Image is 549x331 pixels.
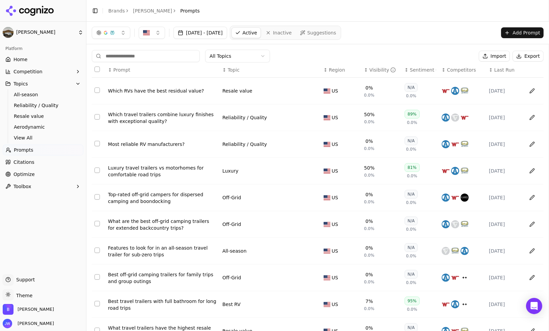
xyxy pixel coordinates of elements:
[501,27,544,38] button: Add Prompt
[324,275,330,280] img: US flag
[273,29,292,36] span: Inactive
[369,67,396,73] div: Visibility
[405,136,418,145] div: N/A
[3,304,13,315] img: Bowlus
[222,301,241,308] a: Best RV
[15,321,54,327] span: [PERSON_NAME]
[513,51,544,61] button: Export
[13,80,28,87] span: Topics
[364,119,375,125] span: 0.0%
[442,167,450,175] img: winnebago
[332,301,338,308] span: US
[365,84,373,91] div: 0%
[13,56,27,63] span: Home
[447,67,476,73] span: Competitors
[108,298,217,311] a: Best travel trailers with full bathroom for long road trips
[222,248,247,254] div: All-season
[365,271,373,278] div: 0%
[222,168,239,174] a: Luxury
[405,217,418,225] div: N/A
[451,274,459,282] img: winnebago
[324,302,330,307] img: US flag
[3,78,83,89] button: Topics
[329,67,345,73] span: Region
[11,122,75,132] a: Aerodynamic
[461,247,469,255] img: airstream
[3,319,54,328] button: Open user button
[14,91,73,98] span: All-season
[526,298,542,314] div: Open Intercom Messenger
[108,67,217,73] div: ↕Prompt
[407,120,417,125] span: 0.0%
[108,271,217,285] a: Best off-grid camping trailers for family trips and group outings
[324,115,330,120] img: US flag
[451,140,459,148] img: winnebago
[405,190,418,199] div: N/A
[94,194,100,200] button: Select row 5
[405,67,436,73] div: ↕Sentiment
[222,274,241,281] a: Off-Grid
[243,29,257,36] span: Active
[108,245,217,258] a: Features to look for in an all-season travel trailer for sub-zero trips
[222,221,241,228] div: Off-Grid
[365,191,373,198] div: 0%
[527,139,538,150] button: Edit in sheet
[451,220,459,228] img: living vehicle
[365,245,373,251] div: 0%
[13,276,35,283] span: Support
[461,274,469,282] img: lightship
[361,62,402,78] th: brandMentionRate
[222,114,267,121] div: Reliability / Quality
[527,85,538,96] button: Edit in sheet
[3,43,83,54] div: Platform
[108,141,217,148] a: Most reliable RV manufacturers?
[94,87,100,93] button: Select row 1
[108,164,217,178] div: Luxury travel trailers vs motorhomes for comfortable road trips
[332,87,338,94] span: US
[108,87,217,94] div: Which RVs have the best residual value?
[406,253,416,259] span: 0.0%
[489,67,521,73] div: ↕Last Run
[405,83,418,92] div: N/A
[94,141,100,146] button: Select row 3
[113,67,130,73] span: Prompt
[405,110,420,119] div: 89%
[3,319,12,328] img: Jonathan Wahl
[364,173,375,178] span: 0.0%
[410,67,436,73] div: Sentiment
[442,113,450,122] img: airstream
[94,168,100,173] button: Select row 4
[297,27,340,38] a: Suggestions
[442,274,450,282] img: airstream
[364,93,375,98] span: 0.0%
[133,7,172,14] a: [PERSON_NAME]
[324,249,330,254] img: US flag
[439,62,486,78] th: Competitors
[489,301,521,308] div: [DATE]
[461,167,469,175] img: oliver travel trailers
[407,307,417,312] span: 0.0%
[173,27,227,39] button: [DATE] - [DATE]
[332,194,338,201] span: US
[451,300,459,308] img: airstream
[14,113,73,120] span: Resale value
[108,111,217,125] a: Which travel trailers combine luxury finishes with exceptional quality?
[406,280,416,285] span: 0.0%
[222,141,267,148] a: Reliability / Quality
[486,62,523,78] th: Last Run
[365,298,373,305] div: 7%
[105,62,220,78] th: Prompt
[222,87,252,94] div: Resale value
[18,306,54,312] span: Bowlus
[3,304,54,315] button: Open organization switcher
[14,134,73,141] span: View All
[489,87,521,94] div: [DATE]
[222,194,241,201] a: Off-Grid
[332,114,338,121] span: US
